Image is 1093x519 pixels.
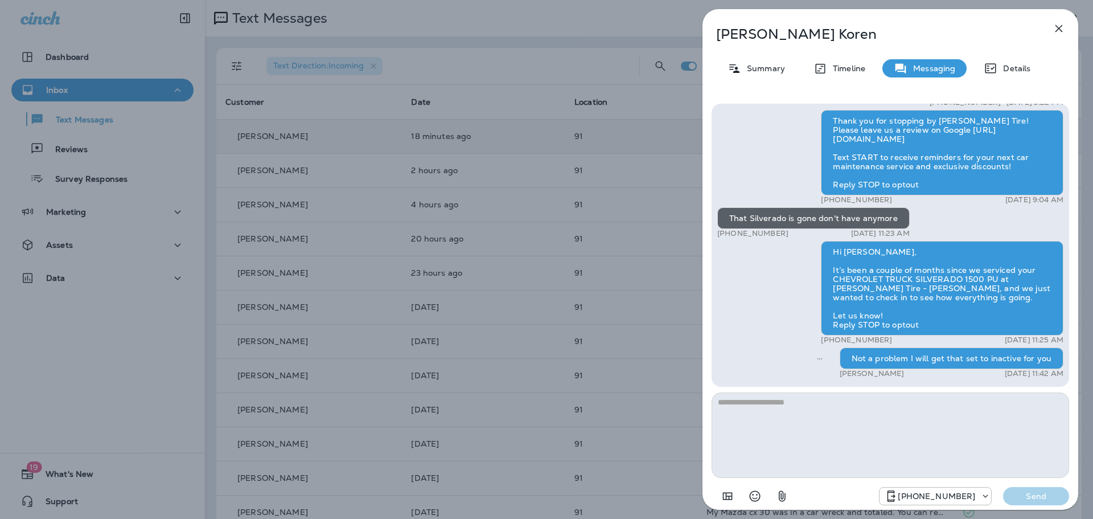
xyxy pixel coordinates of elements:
div: That Silverado is gone don't have anymore [717,207,910,229]
p: [DATE] 11:23 AM [851,229,910,238]
p: [DATE] 11:25 AM [1005,336,1063,345]
p: [DATE] 9:04 AM [1005,195,1063,205]
p: [PHONE_NUMBER] [717,229,788,238]
div: Not a problem I will get that set to inactive for you [840,348,1063,369]
p: [PERSON_NAME] [840,369,905,378]
p: [DATE] 11:42 AM [1005,369,1063,378]
button: Select an emoji [743,485,766,508]
span: Sent [817,353,823,363]
p: Summary [741,64,785,73]
p: Details [997,64,1030,73]
p: [PHONE_NUMBER] [821,336,892,345]
p: [PHONE_NUMBER] [898,492,975,501]
p: [PERSON_NAME] Koren [716,26,1027,42]
div: Thank you for stopping by [PERSON_NAME] Tire! Please leave us a review on Google [URL][DOMAIN_NAM... [821,110,1063,195]
p: [PHONE_NUMBER] [821,195,892,205]
button: Add in a premade template [716,485,739,508]
div: Hi [PERSON_NAME], It’s been a couple of months since we serviced your CHEVROLET TRUCK SILVERADO 1... [821,241,1063,336]
p: Timeline [827,64,865,73]
div: +1 (330) 521-2826 [880,489,991,503]
p: Messaging [907,64,955,73]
